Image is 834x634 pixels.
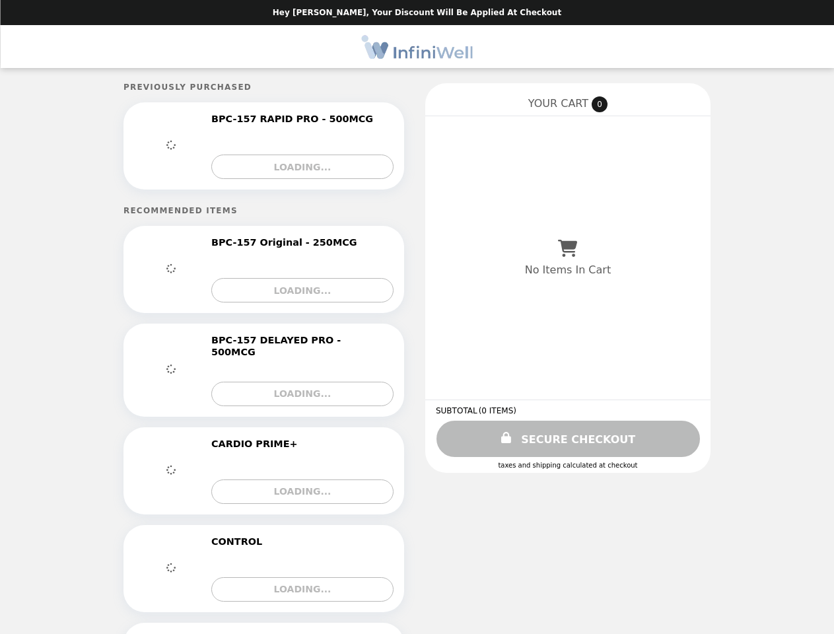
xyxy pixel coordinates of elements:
span: 0 [592,96,608,112]
h2: BPC-157 Original - 250MCG [211,236,363,248]
span: SUBTOTAL [436,406,479,415]
span: YOUR CART [528,97,588,110]
h2: CONTROL [211,536,267,547]
h2: CARDIO PRIME+ [211,438,303,450]
h5: Previously Purchased [123,83,404,92]
h2: BPC-157 RAPID PRO - 500MCG [211,113,378,125]
p: Hey [PERSON_NAME], your discount will be applied at checkout [273,8,561,17]
h2: BPC-157 DELAYED PRO - 500MCG [211,334,390,359]
p: No Items In Cart [525,264,611,276]
span: ( 0 ITEMS ) [479,406,516,415]
img: Brand Logo [362,33,473,60]
h5: Recommended Items [123,206,404,215]
div: Taxes and Shipping calculated at checkout [436,462,700,469]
